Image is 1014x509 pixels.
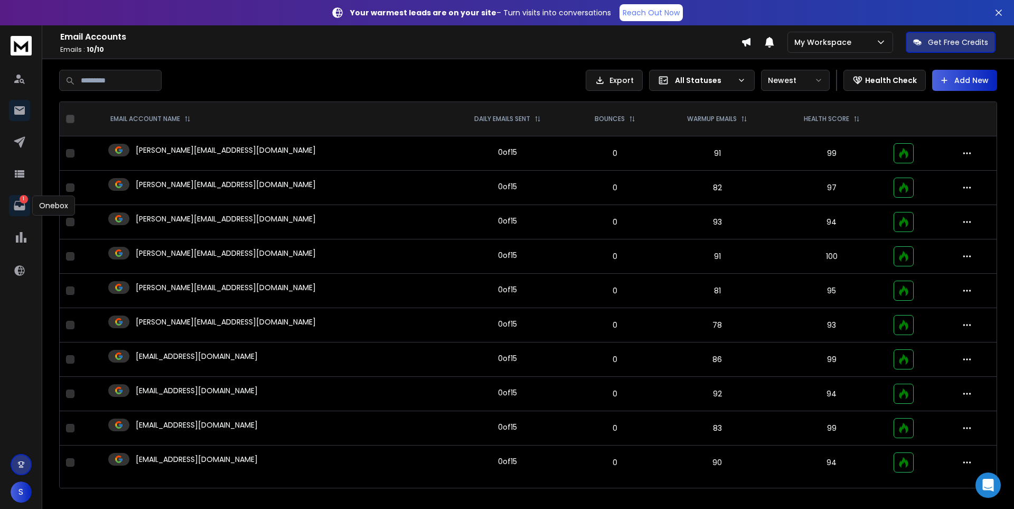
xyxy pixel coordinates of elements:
[659,377,776,411] td: 92
[659,136,776,171] td: 91
[776,411,887,446] td: 99
[776,239,887,274] td: 100
[659,274,776,308] td: 81
[32,196,75,216] div: Onebox
[794,37,856,48] p: My Workspace
[659,205,776,239] td: 93
[498,147,517,158] div: 0 of 15
[498,250,517,261] div: 0 of 15
[20,195,28,203] p: 1
[687,115,737,123] p: WARMUP EMAILS
[60,31,741,43] h1: Email Accounts
[87,45,104,54] span: 10 / 10
[474,115,530,123] p: DAILY EMAILS SENT
[136,317,316,327] p: [PERSON_NAME][EMAIL_ADDRESS][DOMAIN_NAME]
[350,7,496,18] strong: Your warmest leads are on your site
[60,45,741,54] p: Emails :
[659,343,776,377] td: 86
[761,70,830,91] button: Newest
[865,75,917,86] p: Health Check
[136,282,316,293] p: [PERSON_NAME][EMAIL_ADDRESS][DOMAIN_NAME]
[136,454,258,465] p: [EMAIL_ADDRESS][DOMAIN_NAME]
[804,115,849,123] p: HEALTH SCORE
[577,251,652,262] p: 0
[577,388,652,399] p: 0
[776,343,887,377] td: 99
[932,70,997,91] button: Add New
[577,285,652,296] p: 0
[498,181,517,192] div: 0 of 15
[498,353,517,364] div: 0 of 15
[136,145,316,155] p: [PERSON_NAME][EMAIL_ADDRESS][DOMAIN_NAME]
[776,136,887,171] td: 99
[498,456,517,467] div: 0 of 15
[623,7,680,18] p: Reach Out Now
[659,411,776,446] td: 83
[498,216,517,226] div: 0 of 15
[9,195,30,216] a: 1
[498,284,517,295] div: 0 of 15
[659,308,776,343] td: 78
[577,423,652,433] p: 0
[11,482,32,503] button: S
[776,308,887,343] td: 93
[776,377,887,411] td: 94
[659,171,776,205] td: 82
[659,446,776,480] td: 90
[577,148,652,159] p: 0
[498,422,517,432] div: 0 of 15
[136,179,316,190] p: [PERSON_NAME][EMAIL_ADDRESS][DOMAIN_NAME]
[776,171,887,205] td: 97
[776,205,887,239] td: 94
[577,182,652,193] p: 0
[350,7,611,18] p: – Turn visits into conversations
[577,457,652,468] p: 0
[619,4,683,21] a: Reach Out Now
[843,70,926,91] button: Health Check
[136,351,258,362] p: [EMAIL_ADDRESS][DOMAIN_NAME]
[577,217,652,227] p: 0
[11,36,32,55] img: logo
[928,37,988,48] p: Get Free Credits
[659,239,776,274] td: 91
[498,319,517,329] div: 0 of 15
[498,387,517,398] div: 0 of 15
[577,320,652,330] p: 0
[975,473,1001,498] div: Open Intercom Messenger
[906,32,996,53] button: Get Free Credits
[776,274,887,308] td: 95
[675,75,733,86] p: All Statuses
[110,115,191,123] div: EMAIL ACCOUNT NAME
[136,214,316,224] p: [PERSON_NAME][EMAIL_ADDRESS][DOMAIN_NAME]
[595,115,625,123] p: BOUNCES
[577,354,652,365] p: 0
[586,70,643,91] button: Export
[136,420,258,430] p: [EMAIL_ADDRESS][DOMAIN_NAME]
[136,248,316,258] p: [PERSON_NAME][EMAIL_ADDRESS][DOMAIN_NAME]
[776,446,887,480] td: 94
[136,385,258,396] p: [EMAIL_ADDRESS][DOMAIN_NAME]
